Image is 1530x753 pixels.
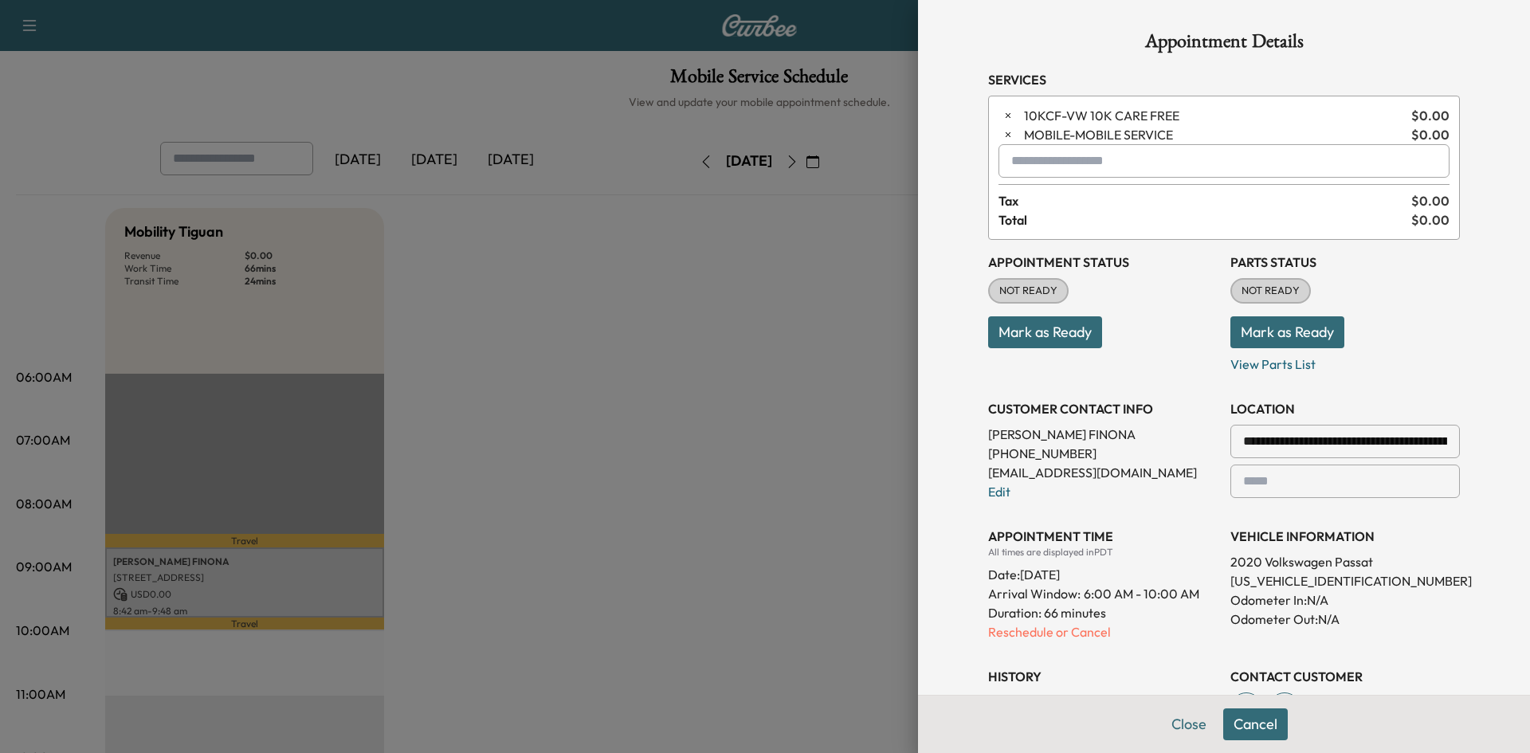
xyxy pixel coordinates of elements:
p: View Parts List [1230,348,1460,374]
p: Reschedule or Cancel [988,622,1218,641]
button: Cancel [1223,708,1288,740]
h3: LOCATION [1230,399,1460,418]
p: [US_VEHICLE_IDENTIFICATION_NUMBER] [1230,571,1460,590]
h3: APPOINTMENT TIME [988,527,1218,546]
button: Mark as Ready [988,316,1102,348]
div: Date: [DATE] [988,559,1218,584]
h3: CUSTOMER CONTACT INFO [988,399,1218,418]
button: Close [1161,708,1217,740]
p: Arrival Window: [988,584,1218,603]
p: Odometer In: N/A [1230,590,1460,610]
h3: Appointment Status [988,253,1218,272]
h3: History [988,667,1218,686]
p: 2020 Volkswagen Passat [1230,552,1460,571]
h1: Appointment Details [988,32,1460,57]
span: Total [998,210,1411,229]
p: [EMAIL_ADDRESS][DOMAIN_NAME] [988,463,1218,482]
span: $ 0.00 [1411,125,1450,144]
p: [PHONE_NUMBER] [988,444,1218,463]
span: NOT READY [1232,283,1309,299]
button: Mark as Ready [1230,316,1344,348]
p: Odometer Out: N/A [1230,610,1460,629]
span: $ 0.00 [1411,106,1450,125]
a: Edit [988,484,1010,500]
span: $ 0.00 [1411,191,1450,210]
span: MOBILE SERVICE [1024,125,1405,144]
span: VW 10K CARE FREE [1024,106,1405,125]
h3: Services [988,70,1460,89]
div: All times are displayed in PDT [988,546,1218,559]
span: NOT READY [990,283,1067,299]
span: $ 0.00 [1411,210,1450,229]
h3: Parts Status [1230,253,1460,272]
p: Duration: 66 minutes [988,603,1218,622]
span: 6:00 AM - 10:00 AM [1084,584,1199,603]
p: Created By : [PERSON_NAME] [988,692,1218,712]
h3: VEHICLE INFORMATION [1230,527,1460,546]
span: Tax [998,191,1411,210]
p: [PERSON_NAME] FINONA [988,425,1218,444]
h3: CONTACT CUSTOMER [1230,667,1460,686]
